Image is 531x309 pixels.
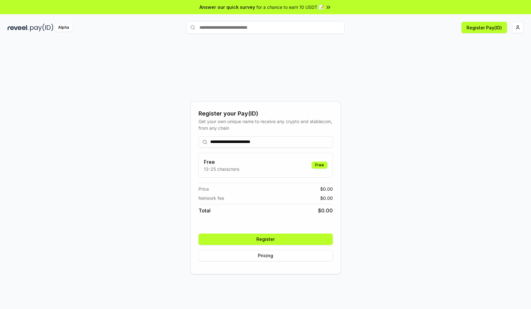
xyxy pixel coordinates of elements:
span: $ 0.00 [320,186,333,192]
span: Total [198,207,211,214]
div: Register your Pay(ID) [198,109,333,118]
button: Register Pay(ID) [461,22,507,33]
span: Price [198,186,209,192]
span: Network fee [198,195,224,201]
button: Pricing [198,250,333,261]
img: reveel_dark [8,24,29,32]
span: for a chance to earn 10 USDT 📝 [256,4,324,10]
p: 13-25 characters [204,166,239,172]
div: Alpha [55,24,72,32]
span: Answer our quick survey [199,4,255,10]
span: $ 0.00 [318,207,333,214]
div: Free [312,162,327,169]
h3: Free [204,158,239,166]
button: Register [198,234,333,245]
img: pay_id [30,24,53,32]
span: $ 0.00 [320,195,333,201]
div: Get your own unique name to receive any crypto and stablecoin, from any chain [198,118,333,131]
